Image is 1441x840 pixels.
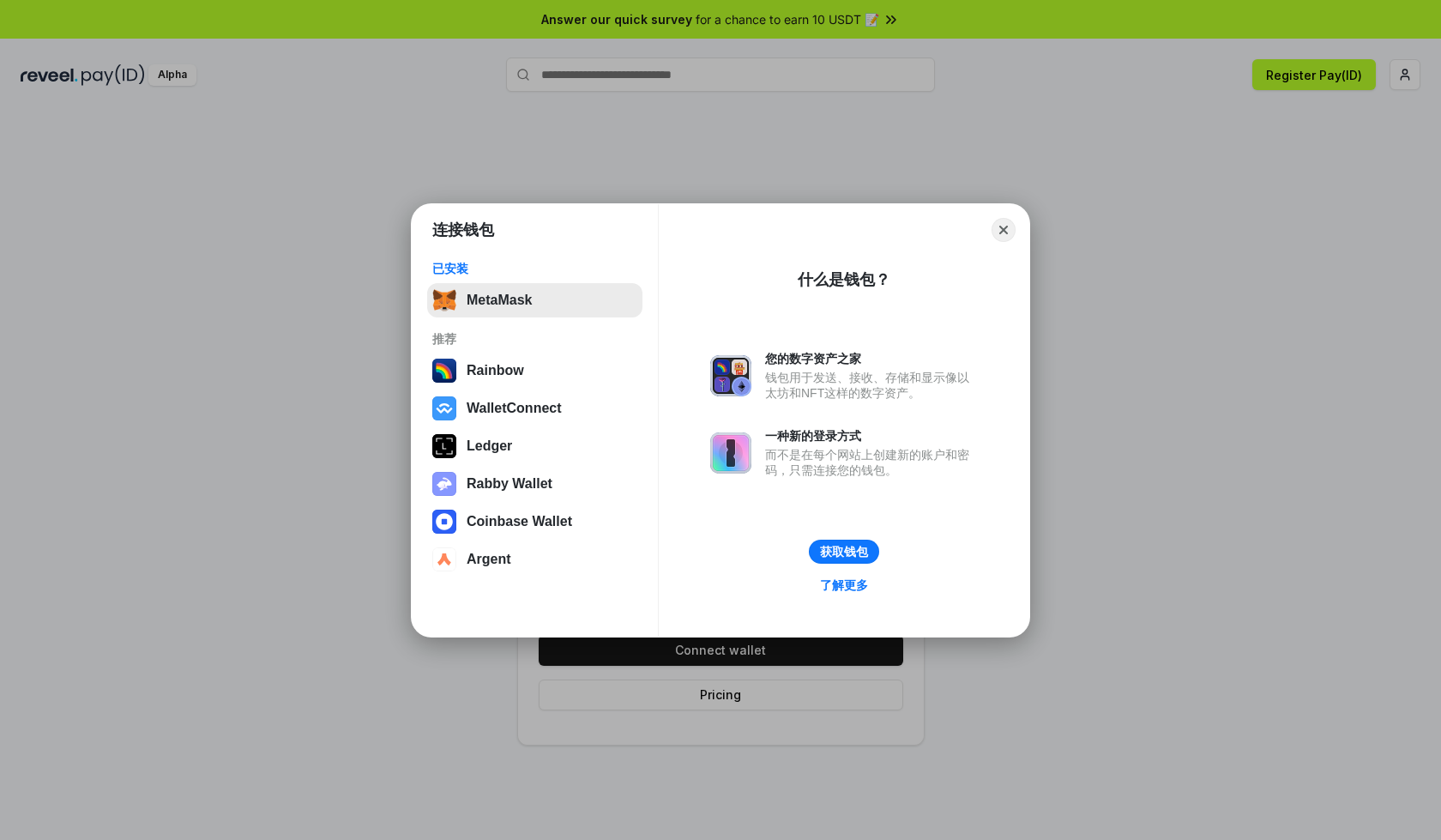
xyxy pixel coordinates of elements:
[992,218,1016,242] button: Close
[432,220,494,240] h1: 连接钱包
[798,269,890,290] div: 什么是钱包？
[810,574,878,596] a: 了解更多
[432,359,456,383] img: svg+xml,%3Csvg%20width%3D%22120%22%20height%3D%22120%22%20viewBox%3D%220%200%20120%20120%22%20fil...
[427,429,642,463] button: Ledger
[467,293,532,308] div: MetaMask
[765,370,978,401] div: 钱包用于发送、接收、存储和显示像以太坊和NFT这样的数字资产。
[467,552,511,567] div: Argent
[427,542,642,577] button: Argent
[765,351,978,366] div: 您的数字资产之家
[432,396,456,420] img: svg+xml,%3Csvg%20width%3D%2228%22%20height%3D%2228%22%20viewBox%3D%220%200%2028%2028%22%20fill%3D...
[809,540,879,564] button: 获取钱包
[765,428,978,444] div: 一种新的登录方式
[467,476,552,492] div: Rabby Wallet
[432,261,637,276] div: 已安装
[467,438,512,454] div: Ledger
[467,401,562,416] div: WalletConnect
[765,447,978,478] div: 而不是在每个网站上创建新的账户和密码，只需连接您的钱包。
[710,355,751,396] img: svg+xml,%3Csvg%20xmlns%3D%22http%3A%2F%2Fwww.w3.org%2F2000%2Fsvg%22%20fill%3D%22none%22%20viewBox...
[820,577,868,593] div: 了解更多
[820,544,868,559] div: 获取钱包
[432,547,456,571] img: svg+xml,%3Csvg%20width%3D%2228%22%20height%3D%2228%22%20viewBox%3D%220%200%2028%2028%22%20fill%3D...
[432,331,637,347] div: 推荐
[432,510,456,534] img: svg+xml,%3Csvg%20width%3D%2228%22%20height%3D%2228%22%20viewBox%3D%220%200%2028%2028%22%20fill%3D...
[427,505,642,539] button: Coinbase Wallet
[467,514,572,529] div: Coinbase Wallet
[427,354,642,388] button: Rainbow
[427,283,642,317] button: MetaMask
[432,288,456,312] img: svg+xml,%3Csvg%20fill%3D%22none%22%20height%3D%2233%22%20viewBox%3D%220%200%2035%2033%22%20width%...
[467,363,524,378] div: Rainbow
[427,391,642,426] button: WalletConnect
[427,467,642,501] button: Rabby Wallet
[432,472,456,496] img: svg+xml,%3Csvg%20xmlns%3D%22http%3A%2F%2Fwww.w3.org%2F2000%2Fsvg%22%20fill%3D%22none%22%20viewBox...
[432,434,456,458] img: svg+xml,%3Csvg%20xmlns%3D%22http%3A%2F%2Fwww.w3.org%2F2000%2Fsvg%22%20width%3D%2228%22%20height%3...
[710,432,751,474] img: svg+xml,%3Csvg%20xmlns%3D%22http%3A%2F%2Fwww.w3.org%2F2000%2Fsvg%22%20fill%3D%22none%22%20viewBox...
